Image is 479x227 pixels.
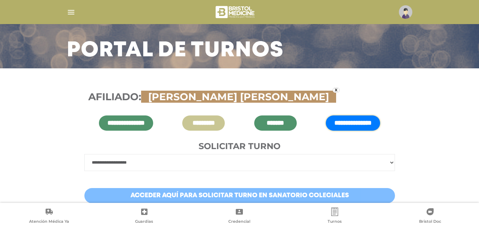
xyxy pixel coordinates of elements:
img: Cober_menu-lines-white.svg [67,8,76,17]
span: [PERSON_NAME] [PERSON_NAME] [145,91,333,103]
a: Bristol Doc [382,208,478,226]
h3: Afiliado: [88,91,391,103]
span: Turnos [328,219,342,225]
a: Guardias [97,208,192,226]
span: Bristol Doc [419,219,441,225]
span: Credencial [228,219,250,225]
img: bristol-medicine-blanco.png [215,4,257,21]
a: Acceder aquí para solicitar turno en Sanatorio Coleciales [84,188,395,203]
a: Turnos [287,208,383,226]
span: Atención Médica Ya [29,219,69,225]
img: profile-placeholder.svg [399,5,412,19]
h4: Solicitar turno [84,141,395,152]
span: Guardias [135,219,153,225]
h3: Portal de turnos [67,41,284,60]
a: Atención Médica Ya [1,208,97,226]
a: Credencial [192,208,287,226]
a: x [333,87,340,93]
